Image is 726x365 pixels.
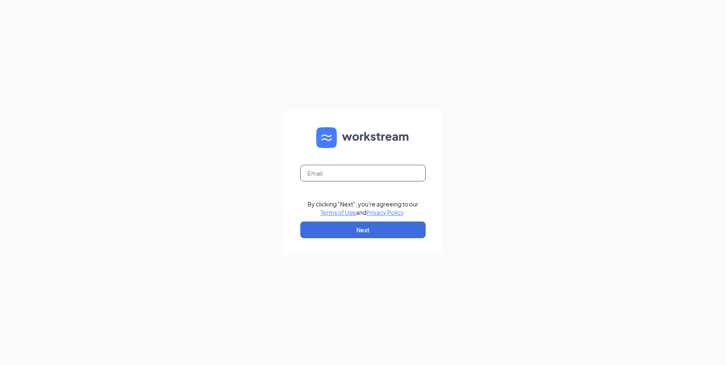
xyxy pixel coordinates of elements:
[321,209,356,216] a: Terms of Use
[300,222,426,238] button: Next
[308,200,419,216] div: By clicking "Next", you're agreeing to our and .
[300,165,426,181] input: Email
[367,209,404,216] a: Privacy Policy
[316,127,410,148] img: WS logo and Workstream text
